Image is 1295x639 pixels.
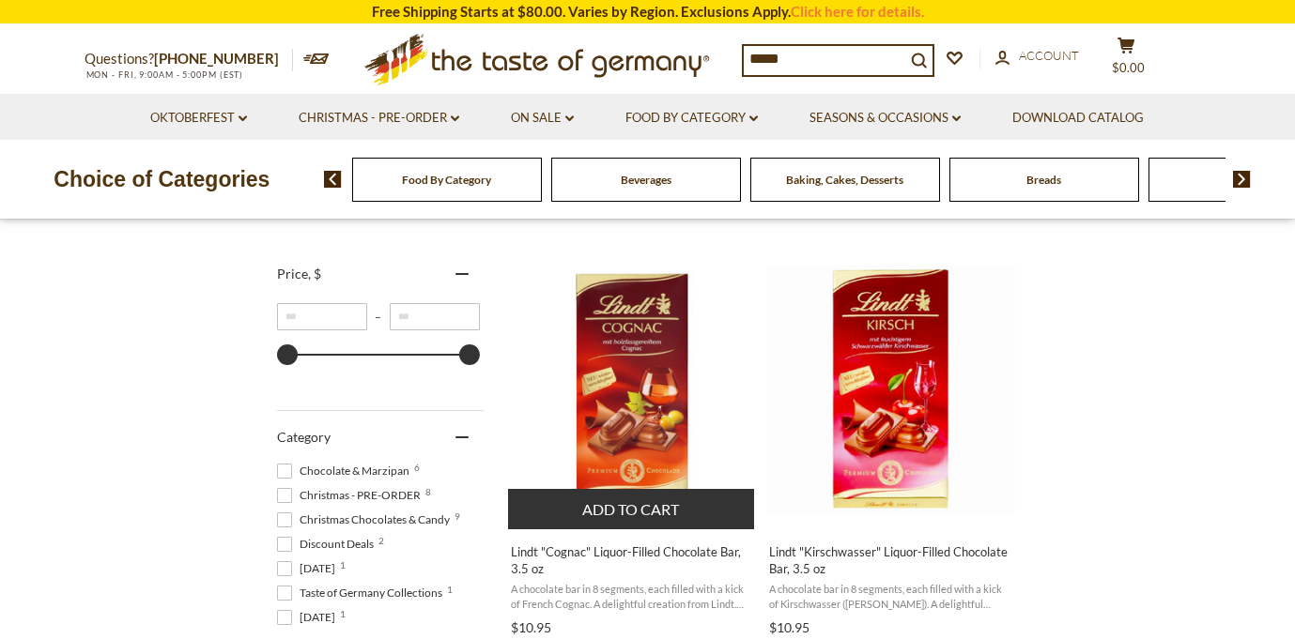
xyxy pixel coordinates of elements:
[1026,173,1061,187] a: Breads
[277,463,415,479] span: Chocolate & Marzipan
[378,536,384,545] span: 2
[277,266,321,281] span: Price
[1099,37,1155,84] button: $0.00
[277,609,341,626] span: [DATE]
[766,265,1015,513] img: Lindt Kirschwasser Chocolate
[769,619,809,635] span: $10.95
[340,560,346,570] span: 1
[277,429,331,445] span: Category
[277,536,379,553] span: Discount Deals
[1019,48,1079,63] span: Account
[455,511,460,521] span: 9
[85,69,244,80] span: MON - FRI, 9:00AM - 5:00PM (EST)
[1112,60,1145,75] span: $0.00
[324,171,342,188] img: previous arrow
[154,50,279,67] a: [PHONE_NUMBER]
[769,582,1012,611] span: A chocolate bar in 8 segments, each filled with a kick of Kirschwasser ([PERSON_NAME]). A delight...
[1233,171,1251,188] img: next arrow
[150,108,247,129] a: Oktoberfest
[511,619,551,635] span: $10.95
[791,3,924,20] a: Click here for details.
[340,609,346,618] span: 1
[511,543,754,577] span: Lindt "Cognac" Liquor-Filled Chocolate Bar, 3.5 oz
[277,511,455,528] span: Christmas Chocolates & Candy
[508,265,757,513] img: Lindt Cognac Liquor Chocolate
[299,108,459,129] a: Christmas - PRE-ORDER
[625,108,758,129] a: Food By Category
[402,173,491,187] a: Food By Category
[995,46,1079,67] a: Account
[85,47,293,71] p: Questions?
[277,303,367,330] input: Minimum value
[277,560,341,577] span: [DATE]
[308,266,321,281] span: , $
[508,489,755,529] button: Add to cart
[277,585,448,601] span: Taste of Germany Collections
[277,487,426,504] span: Christmas - PRE-ORDER
[367,310,390,324] span: –
[390,303,480,330] input: Maximum value
[809,108,961,129] a: Seasons & Occasions
[621,173,671,187] a: Beverages
[1012,108,1144,129] a: Download Catalog
[414,463,420,472] span: 6
[769,543,1012,577] span: Lindt "Kirschwasser" Liquor-Filled Chocolate Bar, 3.5 oz
[425,487,431,496] span: 8
[786,173,903,187] a: Baking, Cakes, Desserts
[447,585,453,594] span: 1
[511,582,754,611] span: A chocolate bar in 8 segments, each filled with a kick of French Cognac. A delightful creation fr...
[511,108,574,129] a: On Sale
